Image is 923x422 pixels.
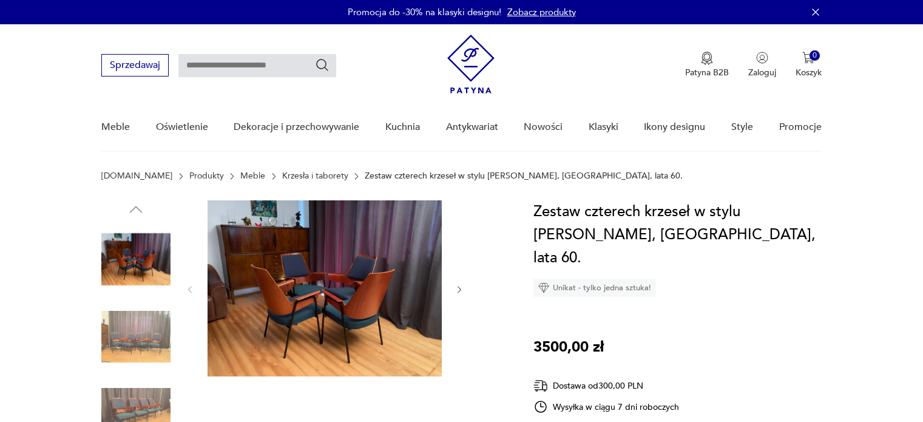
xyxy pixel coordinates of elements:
[796,52,822,78] button: 0Koszyk
[447,35,495,94] img: Patyna - sklep z meblami i dekoracjami vintage
[748,67,776,78] p: Zaloguj
[533,279,656,297] div: Unikat - tylko jedna sztuka!
[189,171,224,181] a: Produkty
[589,104,618,151] a: Klasyki
[779,104,822,151] a: Promocje
[282,171,348,181] a: Krzesła i taborety
[796,67,822,78] p: Koszyk
[685,52,729,78] button: Patyna B2B
[101,54,169,77] button: Sprzedawaj
[756,52,768,64] img: Ikonka użytkownika
[533,400,679,414] div: Wysyłka w ciągu 7 dni roboczych
[802,52,814,64] img: Ikona koszyka
[240,171,265,181] a: Meble
[156,104,208,151] a: Oświetlenie
[538,282,549,293] img: Ikona diamentu
[524,104,563,151] a: Nowości
[644,104,705,151] a: Ikony designu
[748,52,776,78] button: Zaloguj
[731,104,753,151] a: Style
[101,302,171,372] img: Zdjęcie produktu Zestaw czterech krzeseł w stylu Hanno Von Gustedta, Austria, lata 60.
[101,171,172,181] a: [DOMAIN_NAME]
[685,67,729,78] p: Patyna B2B
[208,200,442,376] img: Zdjęcie produktu Zestaw czterech krzeseł w stylu Hanno Von Gustedta, Austria, lata 60.
[810,50,820,61] div: 0
[101,62,169,70] a: Sprzedawaj
[685,52,729,78] a: Ikona medaluPatyna B2B
[533,200,822,270] h1: Zestaw czterech krzeseł w stylu [PERSON_NAME], [GEOGRAPHIC_DATA], lata 60.
[365,171,683,181] p: Zestaw czterech krzeseł w stylu [PERSON_NAME], [GEOGRAPHIC_DATA], lata 60.
[533,378,679,393] div: Dostawa od 300,00 PLN
[234,104,359,151] a: Dekoracje i przechowywanie
[533,336,604,359] p: 3500,00 zł
[348,6,501,18] p: Promocja do -30% na klasyki designu!
[315,58,330,72] button: Szukaj
[101,104,130,151] a: Meble
[533,378,548,393] img: Ikona dostawy
[385,104,420,151] a: Kuchnia
[507,6,576,18] a: Zobacz produkty
[446,104,498,151] a: Antykwariat
[101,225,171,294] img: Zdjęcie produktu Zestaw czterech krzeseł w stylu Hanno Von Gustedta, Austria, lata 60.
[701,52,713,65] img: Ikona medalu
